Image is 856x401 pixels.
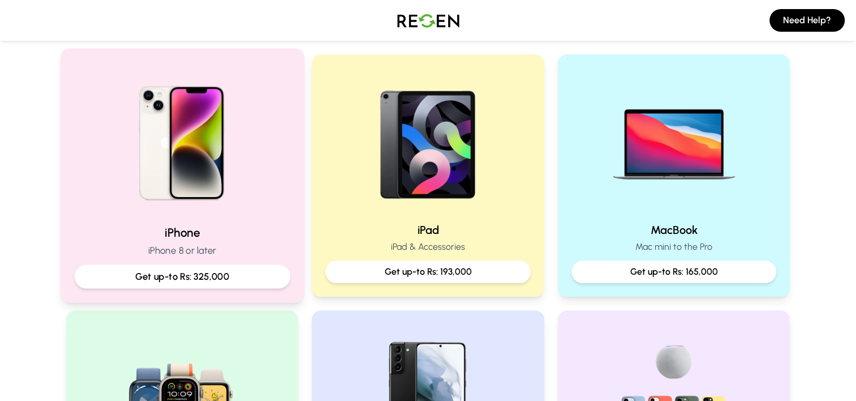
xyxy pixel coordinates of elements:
[334,265,522,279] p: Get up-to Rs: 193,000
[601,68,746,213] img: MacBook
[84,270,280,284] p: Get up-to Rs: 325,000
[571,240,777,254] p: Mac mini to the Pro
[325,240,531,254] p: iPad & Accessories
[74,244,290,258] p: iPhone 8 or later
[325,222,531,238] h2: iPad
[355,68,500,213] img: iPad
[74,224,290,241] h2: iPhone
[769,9,845,32] button: Need Help?
[389,5,468,36] img: Logo
[571,222,777,238] h2: MacBook
[580,265,768,279] p: Get up-to Rs: 165,000
[106,63,258,215] img: iPhone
